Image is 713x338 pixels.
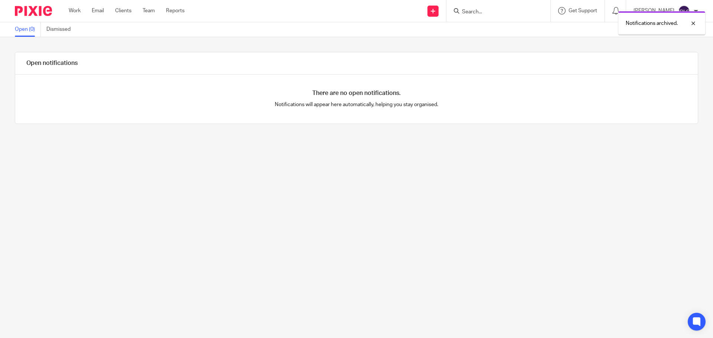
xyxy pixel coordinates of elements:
[26,59,78,67] h1: Open notifications
[186,101,527,108] p: Notifications will appear here automatically, helping you stay organised.
[678,5,690,17] img: svg%3E
[15,22,41,37] a: Open (0)
[143,7,155,14] a: Team
[166,7,185,14] a: Reports
[46,22,76,37] a: Dismissed
[312,89,401,97] h4: There are no open notifications.
[115,7,131,14] a: Clients
[626,20,678,27] p: Notifications archived.
[92,7,104,14] a: Email
[15,6,52,16] img: Pixie
[69,7,81,14] a: Work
